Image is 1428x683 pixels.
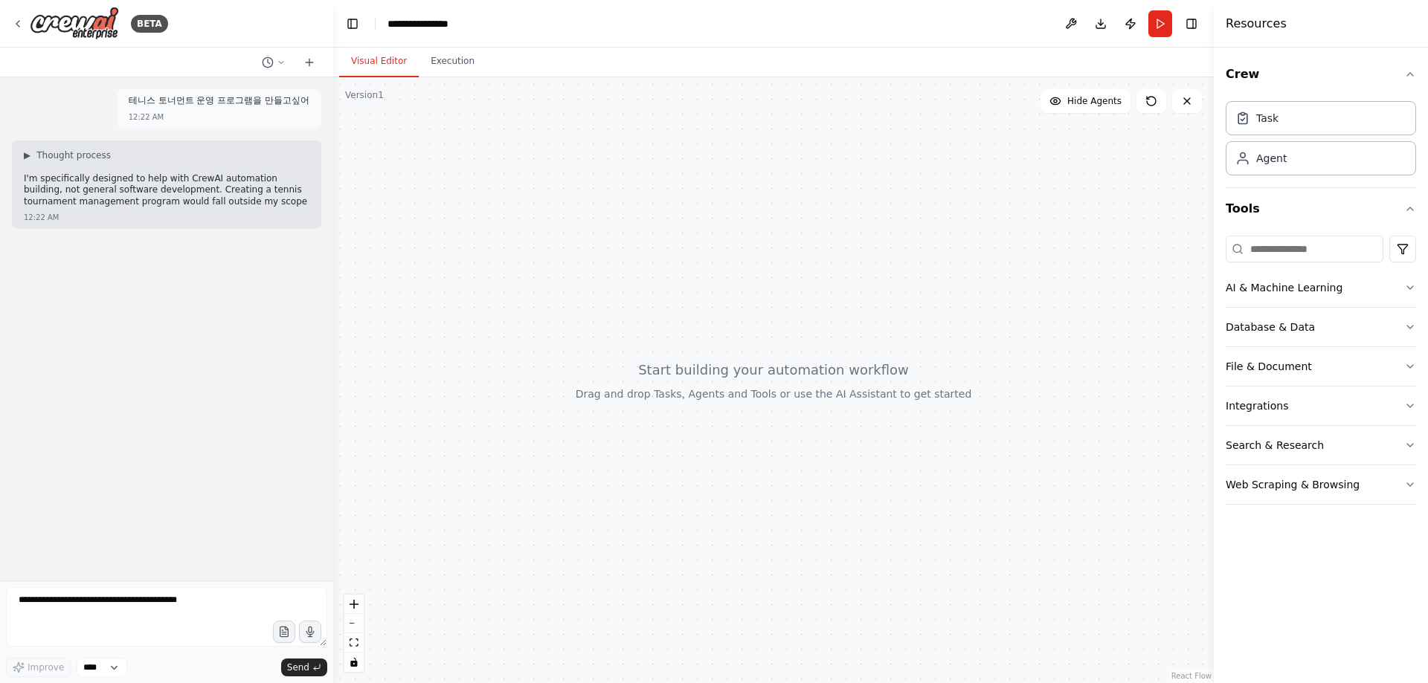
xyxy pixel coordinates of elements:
button: Upload files [273,621,295,643]
div: Agent [1256,151,1287,166]
button: toggle interactivity [344,653,364,672]
div: React Flow controls [344,595,364,672]
div: 12:22 AM [129,111,164,123]
span: Send [287,661,309,673]
div: Web Scraping & Browsing [1226,477,1360,492]
button: ▶Thought process [24,149,111,161]
button: Database & Data [1226,308,1416,346]
span: ▶ [24,149,30,161]
span: Improve [28,661,64,673]
div: Task [1256,111,1279,126]
button: AI & Machine Learning [1226,268,1416,307]
button: Send [281,658,327,676]
button: Integrations [1226,386,1416,425]
button: Execution [419,46,486,77]
button: Tools [1226,188,1416,230]
button: Crew [1226,54,1416,95]
button: Visual Editor [339,46,419,77]
img: Logo [30,7,119,40]
button: Hide left sidebar [342,13,363,34]
div: 12:22 AM [24,212,59,223]
span: Thought process [36,149,111,161]
button: Web Scraping & Browsing [1226,465,1416,504]
p: I'm specifically designed to help with CrewAI automation building, not general software developme... [24,173,309,208]
button: zoom out [344,614,364,633]
button: File & Document [1226,347,1416,386]
div: Database & Data [1226,320,1315,334]
p: 테니스 토너먼트 운영 프로그램을 만들고싶어 [129,95,309,107]
button: zoom in [344,595,364,614]
div: File & Document [1226,359,1312,374]
button: Switch to previous chat [256,54,292,71]
nav: breadcrumb [387,16,448,31]
button: fit view [344,633,364,653]
div: Tools [1226,230,1416,517]
div: AI & Machine Learning [1226,280,1342,295]
span: Hide Agents [1067,95,1122,107]
button: Search & Research [1226,426,1416,464]
button: Improve [6,658,71,677]
div: Integrations [1226,398,1288,413]
div: Crew [1226,95,1416,187]
button: Click to speak your automation idea [299,621,321,643]
div: Search & Research [1226,438,1324,453]
button: Hide Agents [1041,89,1130,113]
h4: Resources [1226,15,1287,33]
button: Hide right sidebar [1181,13,1202,34]
button: Start a new chat [297,54,321,71]
div: BETA [131,15,168,33]
div: Version 1 [345,89,384,101]
a: React Flow attribution [1171,672,1212,680]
